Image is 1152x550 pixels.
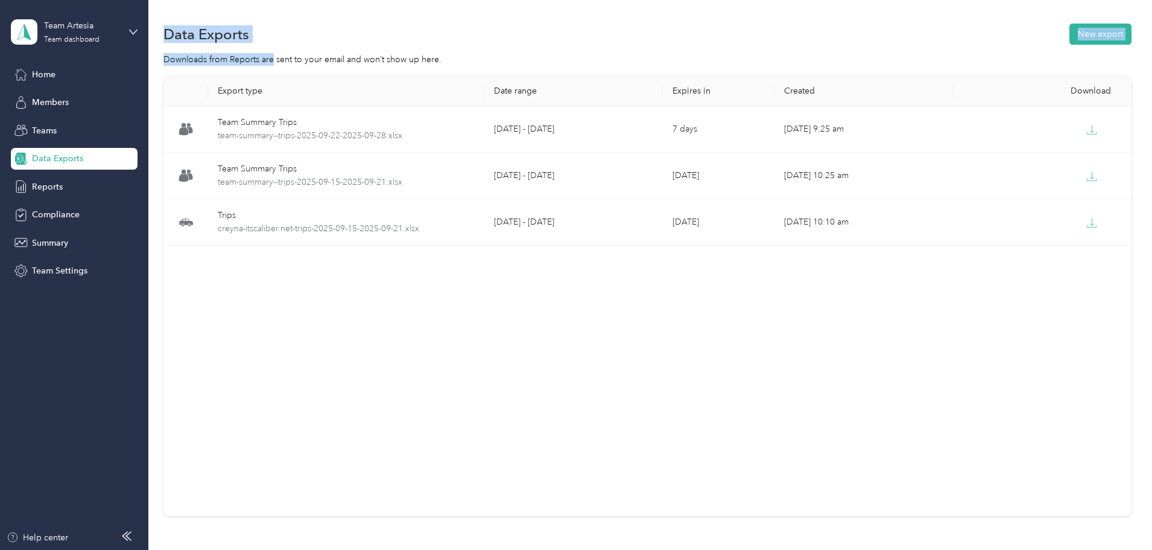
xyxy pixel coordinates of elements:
td: [DATE] [663,153,774,199]
td: [DATE] [663,199,774,246]
td: [DATE] 10:25 am [774,153,953,199]
button: Help center [7,531,68,544]
span: Summary [32,237,68,249]
div: Downloads from Reports are sent to your email and won’t show up here. [163,53,1131,66]
td: 7 days [663,106,774,153]
span: Data Exports [32,152,83,165]
span: Home [32,68,55,81]
td: [DATE] - [DATE] [484,106,663,153]
td: [DATE] - [DATE] [484,153,663,199]
div: Team dashboard [44,36,100,43]
span: creyna-itscaliber.net-trips-2025-09-15-2025-09-21.xlsx [218,222,475,235]
span: Members [32,96,69,109]
button: New export [1069,24,1131,45]
td: [DATE] - [DATE] [484,199,663,246]
span: Reports [32,181,63,193]
th: Date range [484,76,663,106]
div: Team Summary Trips [218,162,475,176]
div: Trips [218,209,475,222]
div: Team Summary Trips [218,116,475,129]
span: team-summary--trips-2025-09-15-2025-09-21.xlsx [218,176,475,189]
span: Compliance [32,208,80,221]
td: [DATE] 10:10 am [774,199,953,246]
div: Team Artesia [44,19,119,32]
th: Export type [208,76,484,106]
div: Download [963,86,1122,96]
td: [DATE] 9:25 am [774,106,953,153]
iframe: Everlance-gr Chat Button Frame [1084,482,1152,550]
th: Expires in [663,76,774,106]
th: Created [774,76,953,106]
span: Teams [32,124,57,137]
h1: Data Exports [163,28,249,40]
span: team-summary--trips-2025-09-22-2025-09-28.xlsx [218,129,475,142]
span: Team Settings [32,264,87,277]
